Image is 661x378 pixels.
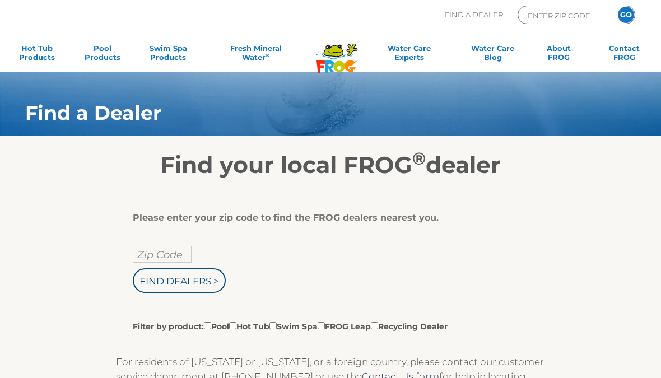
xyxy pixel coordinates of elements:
[77,44,128,66] a: PoolProducts
[208,44,304,66] a: Fresh MineralWater∞
[318,322,325,329] input: Filter by product:PoolHot TubSwim SpaFROG LeapRecycling Dealer
[229,322,236,329] input: Filter by product:PoolHot TubSwim SpaFROG LeapRecycling Dealer
[310,29,364,73] img: Frog Products Logo
[133,268,226,293] input: Find Dealers >
[618,7,634,23] input: GO
[366,44,453,66] a: Water CareExperts
[599,44,650,66] a: ContactFROG
[133,212,520,223] div: Please enter your zip code to find the FROG dealers nearest you.
[533,44,584,66] a: AboutFROG
[204,322,211,329] input: Filter by product:PoolHot TubSwim SpaFROG LeapRecycling Dealer
[143,44,194,66] a: Swim SpaProducts
[11,44,62,66] a: Hot TubProducts
[133,320,448,332] label: Filter by product: Pool Hot Tub Swim Spa FROG Leap Recycling Dealer
[371,322,378,329] input: Filter by product:PoolHot TubSwim SpaFROG LeapRecycling Dealer
[412,148,426,169] sup: ®
[8,151,653,179] h2: Find your local FROG dealer
[25,102,588,124] h1: Find a Dealer
[266,52,269,58] sup: ∞
[467,44,518,66] a: Water CareBlog
[269,322,277,329] input: Filter by product:PoolHot TubSwim SpaFROG LeapRecycling Dealer
[445,6,503,24] p: Find A Dealer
